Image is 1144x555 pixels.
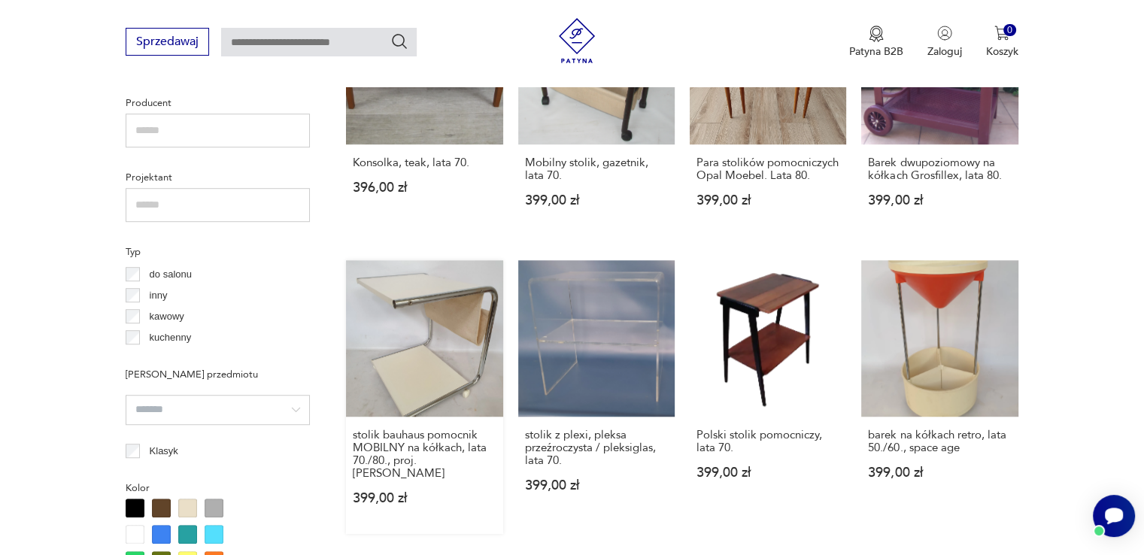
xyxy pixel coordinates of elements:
[696,466,839,479] p: 399,00 zł
[525,479,668,492] p: 399,00 zł
[126,28,209,56] button: Sprzedawaj
[126,169,310,186] p: Projektant
[150,308,184,325] p: kawowy
[353,156,496,169] h3: Konsolka, teak, lata 70.
[353,181,496,194] p: 396,00 zł
[690,260,846,534] a: Polski stolik pomocniczy, lata 70.Polski stolik pomocniczy, lata 70.399,00 zł
[518,260,675,534] a: stolik z plexi, pleksa przeźroczysta / pleksiglas, lata 70.stolik z plexi, pleksa przeźroczysta /...
[126,244,310,260] p: Typ
[927,44,962,59] p: Zaloguj
[525,429,668,467] h3: stolik z plexi, pleksa przeźroczysta / pleksiglas, lata 70.
[986,26,1018,59] button: 0Koszyk
[390,32,408,50] button: Szukaj
[525,156,668,182] h3: Mobilny stolik, gazetnik, lata 70.
[150,443,178,459] p: Klasyk
[986,44,1018,59] p: Koszyk
[554,18,599,63] img: Patyna - sklep z meblami i dekoracjami vintage
[525,194,668,207] p: 399,00 zł
[861,260,1018,534] a: barek na kółkach retro, lata 50./60., space agebarek na kółkach retro, lata 50./60., space age399...
[849,26,903,59] button: Patyna B2B
[927,26,962,59] button: Zaloguj
[868,156,1011,182] h3: Barek dwupoziomowy na kółkach Grosfillex, lata 80.
[353,429,496,480] h3: stolik bauhaus pomocnik MOBILNY na kółkach, lata 70./80., proj. [PERSON_NAME]
[126,95,310,111] p: Producent
[126,366,310,383] p: [PERSON_NAME] przedmiotu
[849,26,903,59] a: Ikona medaluPatyna B2B
[150,287,168,304] p: inny
[126,480,310,496] p: Kolor
[696,429,839,454] h3: Polski stolik pomocniczy, lata 70.
[994,26,1009,41] img: Ikona koszyka
[1093,495,1135,537] iframe: Smartsupp widget button
[868,194,1011,207] p: 399,00 zł
[126,38,209,48] a: Sprzedawaj
[150,329,192,346] p: kuchenny
[869,26,884,42] img: Ikona medalu
[696,194,839,207] p: 399,00 zł
[696,156,839,182] h3: Para stolików pomocniczych Opal Moebel. Lata 80.
[868,429,1011,454] h3: barek na kółkach retro, lata 50./60., space age
[868,466,1011,479] p: 399,00 zł
[849,44,903,59] p: Patyna B2B
[353,492,496,505] p: 399,00 zł
[1003,24,1016,37] div: 0
[150,266,192,283] p: do salonu
[346,260,502,534] a: stolik bauhaus pomocnik MOBILNY na kółkach, lata 70./80., proj. Thomas Jelinekstolik bauhaus pomo...
[937,26,952,41] img: Ikonka użytkownika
